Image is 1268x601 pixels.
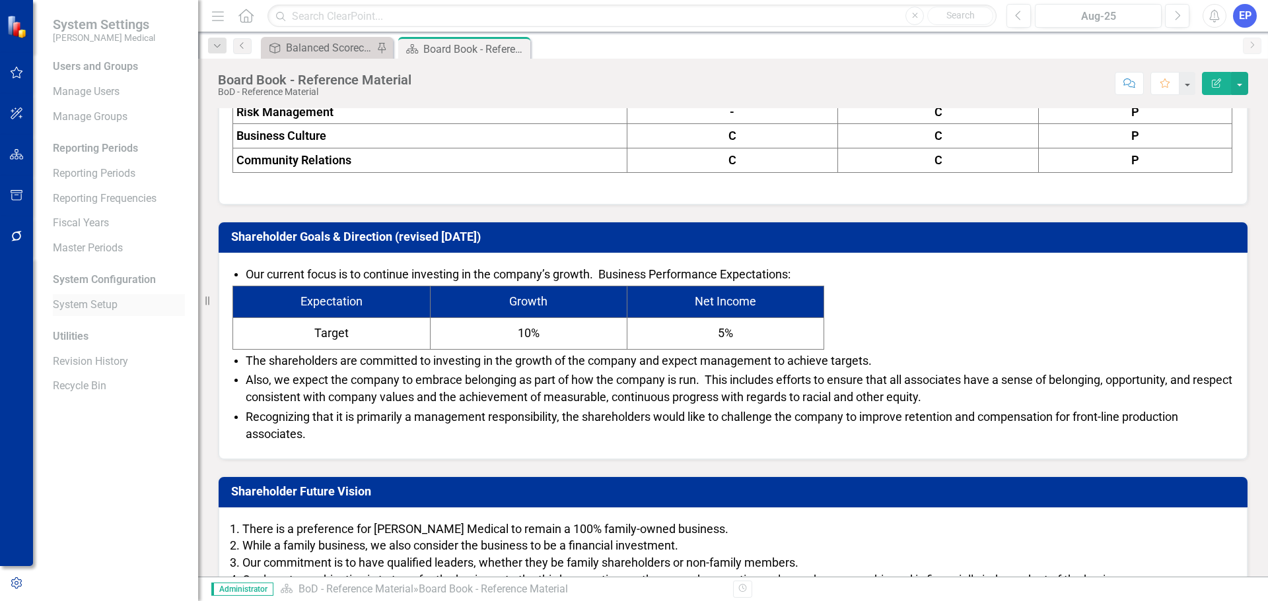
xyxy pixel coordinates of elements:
span: P [1131,129,1139,142]
div: Utilities [53,329,185,344]
a: Fiscal Years [53,216,185,231]
div: BoD - Reference Material [218,87,411,97]
span: Administrator [211,583,273,596]
a: Reporting Periods [53,166,185,181]
button: Search [927,7,993,25]
span: Target [314,326,349,340]
a: Manage Groups [53,110,185,125]
a: Balanced Scorecard (Daily Huddle) [264,40,373,56]
span: The shareholders are committed to investing in the growth of the company and expect management to... [246,354,872,367]
a: Revision History [53,354,185,369]
h3: Shareholder Goals & Direction (revised [DATE]) [231,230,1240,243]
button: EP [1233,4,1257,28]
span: Search [946,10,975,20]
span: Our commitment is to have qualified leaders, whether they be family shareholders or non-family me... [242,555,798,569]
h3: Shareholder Future Vision [231,485,1240,498]
a: BoD - Reference Material [299,583,413,595]
span: Net Income [695,294,756,308]
span: Business Culture [236,129,326,142]
span: C [934,153,942,167]
a: Master Periods [53,241,185,256]
div: Board Book - Reference Material [419,583,568,595]
span: Growth [509,294,547,308]
span: P [1131,153,1139,167]
div: Aug-25 [1039,9,1157,24]
small: [PERSON_NAME] Medical [53,32,155,43]
span: Our current focus is to continue investing in the company’s growth. Business Performance Expectat... [246,267,791,281]
img: ClearPoint Strategy [7,15,30,38]
span: Also, we expect the company to embrace belonging as part of how the company is run. This includes... [246,373,1232,404]
div: Balanced Scorecard (Daily Huddle) [286,40,373,56]
span: Risk Management [236,105,334,119]
input: Search ClearPoint... [267,5,997,28]
div: Users and Groups [53,59,185,75]
div: Board Book - Reference Material [218,73,411,87]
span: C [728,129,736,142]
span: There is a preference for [PERSON_NAME] Medical to remain a 100% family-owned business. [242,522,728,536]
span: Our long-term objective is to transfer the business to the third generation, so the second genera... [242,573,1134,586]
span: Expectation [300,294,363,308]
span: P [1131,105,1139,119]
span: C [934,105,942,119]
a: System Setup [53,298,185,313]
a: Manage Users [53,84,185,100]
span: C [728,153,736,167]
span: C [934,129,942,142]
span: Recognizing that it is primarily a management responsibility, the shareholders would like to chal... [246,410,1178,441]
div: System Configuration [53,272,185,288]
a: Recycle Bin [53,379,185,394]
span: 5% [718,326,733,340]
span: 10% [518,326,540,340]
span: While a family business, we also consider the business to be a financial investment. [242,538,678,552]
div: » [280,582,723,597]
div: Reporting Periods [53,141,185,156]
span: - [730,105,734,119]
span: Community Relations [236,153,351,167]
div: Board Book - Reference Material [423,41,527,57]
a: Reporting Frequencies [53,191,185,206]
button: Aug-25 [1035,4,1162,28]
span: System Settings [53,16,155,32]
